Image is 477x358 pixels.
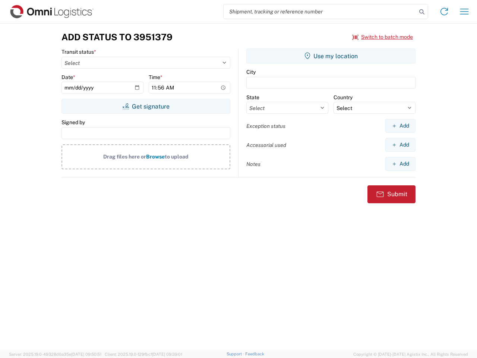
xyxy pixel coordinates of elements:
[246,69,256,75] label: City
[246,161,260,167] label: Notes
[61,99,230,114] button: Get signature
[61,32,173,43] h3: Add Status to 3951379
[352,31,413,43] button: Switch to batch mode
[246,94,259,101] label: State
[385,138,416,152] button: Add
[103,154,146,160] span: Drag files here or
[105,352,182,357] span: Client: 2025.19.0-129fbcf
[246,48,416,63] button: Use my location
[385,157,416,171] button: Add
[227,352,245,356] a: Support
[61,74,75,81] label: Date
[71,352,101,357] span: [DATE] 09:50:51
[334,94,353,101] label: Country
[367,185,416,203] button: Submit
[245,352,264,356] a: Feedback
[61,119,85,126] label: Signed by
[385,119,416,133] button: Add
[149,74,162,81] label: Time
[165,154,189,160] span: to upload
[152,352,182,357] span: [DATE] 09:39:01
[224,4,417,19] input: Shipment, tracking or reference number
[61,48,96,55] label: Transit status
[246,142,286,148] label: Accessorial used
[353,351,468,358] span: Copyright © [DATE]-[DATE] Agistix Inc., All Rights Reserved
[246,123,285,129] label: Exception status
[146,154,165,160] span: Browse
[9,352,101,357] span: Server: 2025.19.0-49328d0a35e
